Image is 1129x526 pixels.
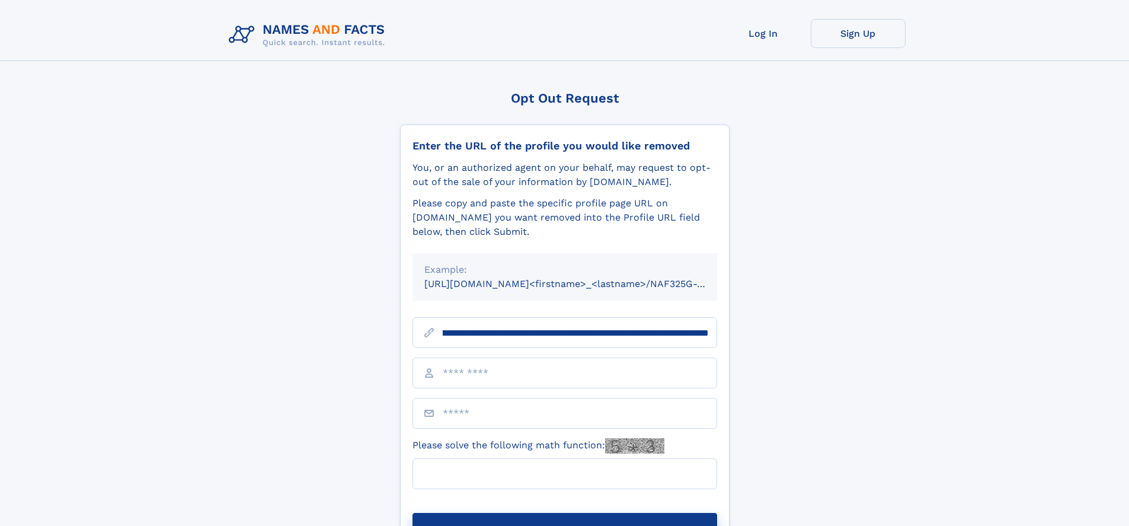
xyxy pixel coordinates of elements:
[412,161,717,189] div: You, or an authorized agent on your behalf, may request to opt-out of the sale of your informatio...
[424,278,740,289] small: [URL][DOMAIN_NAME]<firstname>_<lastname>/NAF325G-xxxxxxxx
[811,19,906,48] a: Sign Up
[412,196,717,239] div: Please copy and paste the specific profile page URL on [DOMAIN_NAME] you want removed into the Pr...
[400,91,730,106] div: Opt Out Request
[412,438,664,454] label: Please solve the following math function:
[224,19,395,51] img: Logo Names and Facts
[424,263,705,277] div: Example:
[716,19,811,48] a: Log In
[412,139,717,152] div: Enter the URL of the profile you would like removed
